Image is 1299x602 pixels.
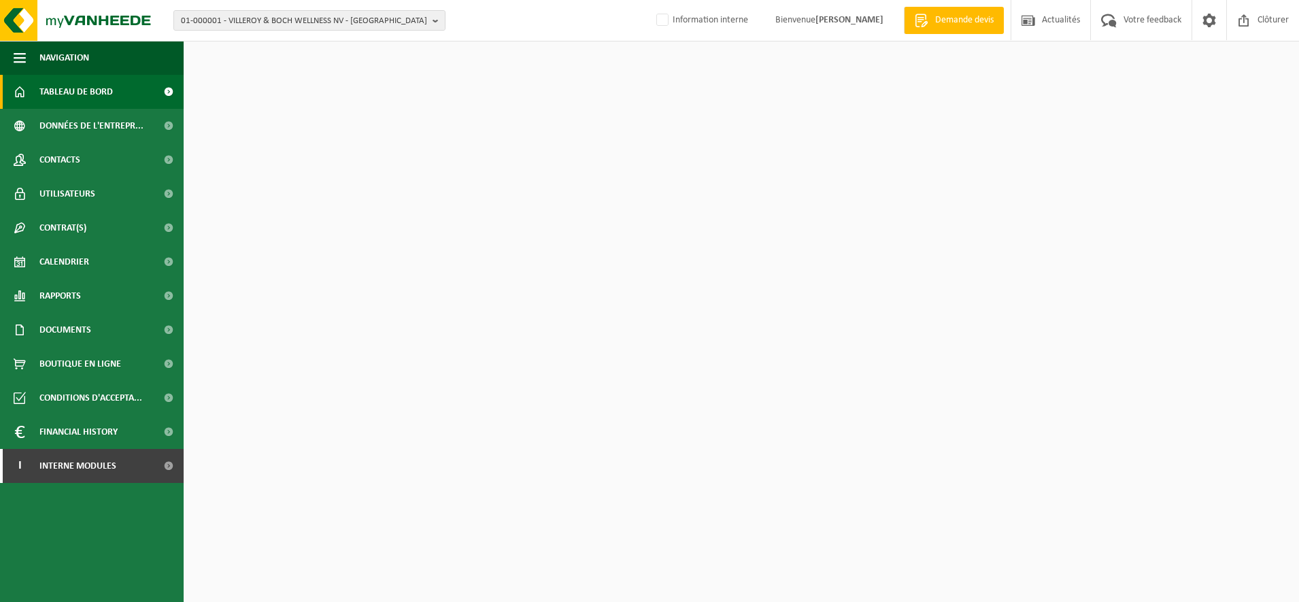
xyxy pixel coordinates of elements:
[173,10,445,31] button: 01-000001 - VILLEROY & BOCH WELLNESS NV - [GEOGRAPHIC_DATA]
[39,75,113,109] span: Tableau de bord
[39,449,116,483] span: Interne modules
[39,41,89,75] span: Navigation
[39,211,86,245] span: Contrat(s)
[904,7,1004,34] a: Demande devis
[39,177,95,211] span: Utilisateurs
[39,143,80,177] span: Contacts
[39,347,121,381] span: Boutique en ligne
[14,449,26,483] span: I
[39,109,144,143] span: Données de l'entrepr...
[815,15,883,25] strong: [PERSON_NAME]
[932,14,997,27] span: Demande devis
[654,10,748,31] label: Information interne
[39,381,142,415] span: Conditions d'accepta...
[39,279,81,313] span: Rapports
[181,11,427,31] span: 01-000001 - VILLEROY & BOCH WELLNESS NV - [GEOGRAPHIC_DATA]
[39,415,118,449] span: Financial History
[39,245,89,279] span: Calendrier
[39,313,91,347] span: Documents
